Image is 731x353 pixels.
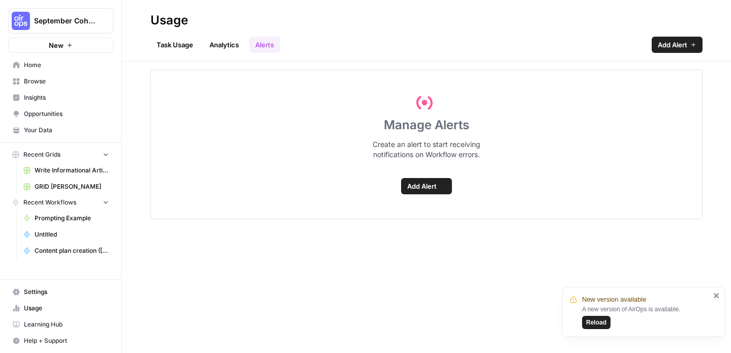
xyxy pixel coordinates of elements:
[652,37,703,53] a: Add Alert
[35,182,109,191] span: GRID [PERSON_NAME]
[8,57,113,73] a: Home
[19,226,113,243] a: Untitled
[582,316,611,329] button: Reload
[35,214,109,223] span: Prompting Example
[35,166,109,175] span: Write Informational Article
[24,93,109,102] span: Insights
[150,12,188,28] div: Usage
[8,122,113,138] a: Your Data
[23,198,76,207] span: Recent Workflows
[24,61,109,70] span: Home
[23,150,60,159] span: Recent Grids
[586,318,606,327] span: Reload
[35,246,109,255] span: Content plan creation ([PERSON_NAME])
[24,287,109,297] span: Settings
[24,304,109,313] span: Usage
[407,181,437,191] span: Add Alert
[24,126,109,135] span: Your Data
[249,37,280,53] a: Alerts
[34,16,96,26] span: September Cohort
[8,195,113,210] button: Recent Workflows
[19,210,113,226] a: Prompting Example
[8,284,113,300] a: Settings
[24,77,109,86] span: Browse
[24,320,109,329] span: Learning Hub
[8,73,113,90] a: Browse
[150,37,199,53] a: Task Usage
[24,109,109,119] span: Opportunities
[8,333,113,349] button: Help + Support
[24,336,109,345] span: Help + Support
[203,37,245,53] a: Analytics
[8,38,113,53] button: New
[8,106,113,122] a: Opportunities
[658,40,687,50] span: Add Alert
[582,305,710,329] div: A new version of AirOps is available.
[19,162,113,179] a: Write Informational Article
[19,243,113,259] a: Content plan creation ([PERSON_NAME])
[582,295,646,305] span: New version available
[35,230,109,239] span: Untitled
[8,316,113,333] a: Learning Hub
[12,12,30,30] img: September Cohort Logo
[19,179,113,195] a: GRID [PERSON_NAME]
[373,139,480,160] span: Create an alert to start receiving notifications on Workflow errors.
[8,300,113,316] a: Usage
[8,90,113,106] a: Insights
[8,8,113,34] button: Workspace: September Cohort
[384,117,469,133] h1: Manage Alerts
[713,291,720,300] button: close
[49,40,64,50] span: New
[401,178,452,194] a: Add Alert
[8,147,113,162] button: Recent Grids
